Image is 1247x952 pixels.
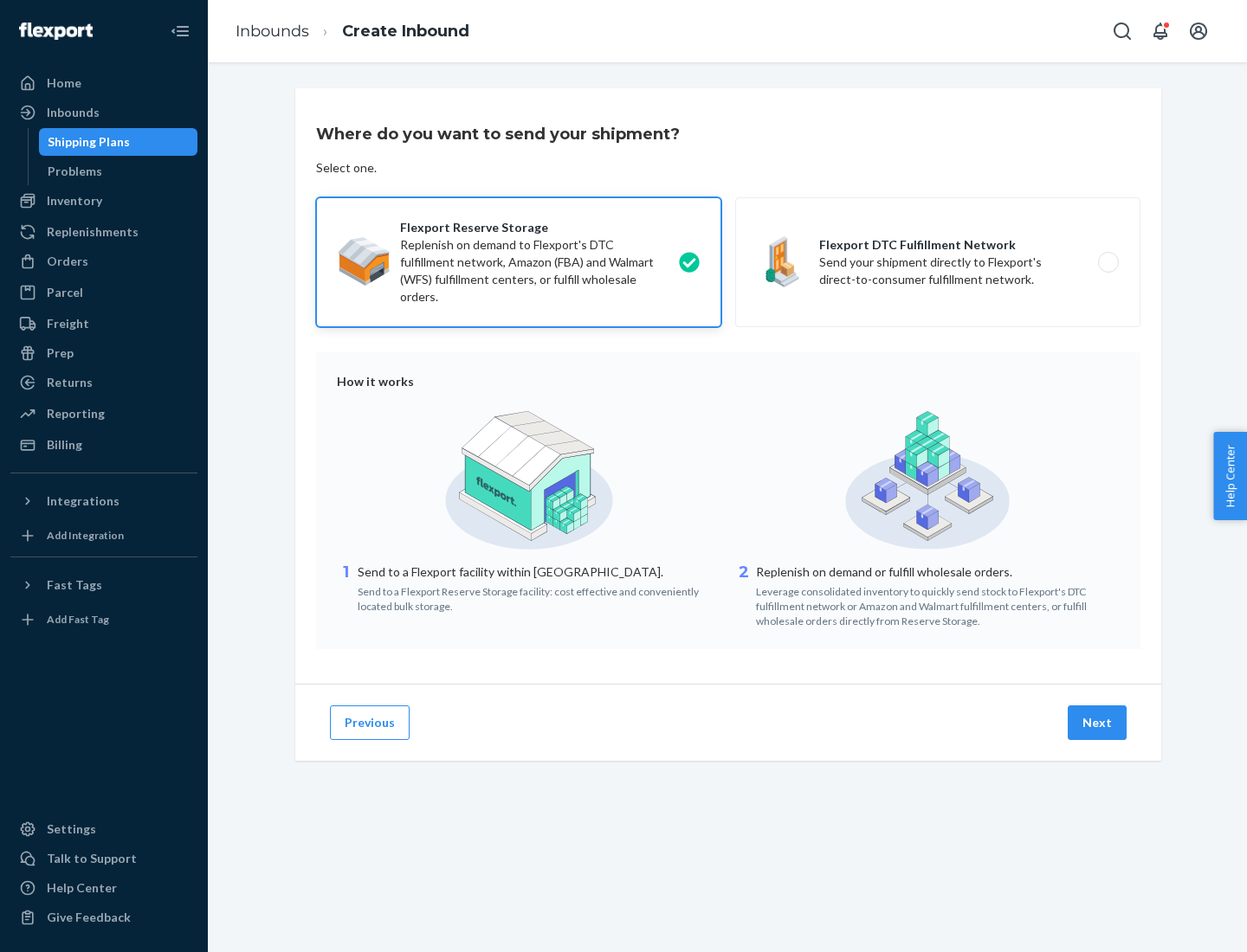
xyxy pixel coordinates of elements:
button: Open account menu [1181,14,1216,48]
div: 2 [735,562,753,628]
div: Orders [47,253,88,270]
a: Prep [10,339,197,367]
button: Help Center [1213,432,1247,520]
div: Problems [48,163,102,180]
div: Add Integration [47,528,124,543]
div: Shipping Plans [48,133,130,151]
a: Replenishments [10,218,197,246]
div: Help Center [47,879,117,897]
button: Open notifications [1143,14,1178,48]
ol: breadcrumbs [222,6,483,57]
a: Help Center [10,874,197,902]
a: Inbounds [236,22,309,41]
a: Inventory [10,187,197,215]
div: Prep [47,344,74,362]
img: Flexport logo [19,23,93,40]
a: Problems [39,158,198,185]
div: Replenishments [47,223,139,241]
a: Reporting [10,400,197,428]
div: Reporting [47,405,105,422]
a: Talk to Support [10,845,197,872]
div: Settings [47,820,96,838]
a: Orders [10,248,197,275]
div: Inventory [47,192,102,209]
div: Fast Tags [47,576,102,594]
a: Billing [10,431,197,459]
button: Close Navigation [163,14,197,48]
a: Create Inbound [342,22,469,41]
button: Previous [330,705,410,740]
div: Send to a Flexport Reserve Storage facility: cost effective and conveniently located bulk storage. [358,581,721,614]
a: Returns [10,369,197,396]
h3: Where do you want to send your shipment? [316,123,680,145]
a: Parcel [10,279,197,306]
div: Give Feedback [47,909,131,926]
div: How it works [337,373,1120,390]
div: Inbounds [47,104,100,121]
p: Replenish on demand or fulfill wholesale orders. [756,563,1120,581]
div: Select one. [316,159,377,177]
button: Give Feedback [10,904,197,931]
a: Inbounds [10,99,197,126]
a: Settings [10,815,197,843]
div: Home [47,74,81,92]
div: Integrations [47,492,120,510]
p: Send to a Flexport facility within [GEOGRAPHIC_DATA]. [358,563,721,581]
div: Parcel [47,284,83,301]
button: Next [1068,705,1127,740]
a: Add Fast Tag [10,606,197,634]
div: 1 [337,562,354,614]
div: Returns [47,374,93,391]
a: Add Integration [10,522,197,550]
div: Add Fast Tag [47,612,109,627]
a: Freight [10,310,197,338]
a: Shipping Plans [39,128,198,156]
div: Talk to Support [47,850,137,867]
button: Fast Tags [10,571,197,599]
div: Freight [47,315,89,332]
button: Integrations [10,487,197,515]
button: Open Search Box [1105,14,1140,48]
a: Home [10,69,197,97]
div: Leverage consolidated inventory to quickly send stock to Flexport's DTC fulfillment network or Am... [756,581,1120,628]
div: Billing [47,436,82,453]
